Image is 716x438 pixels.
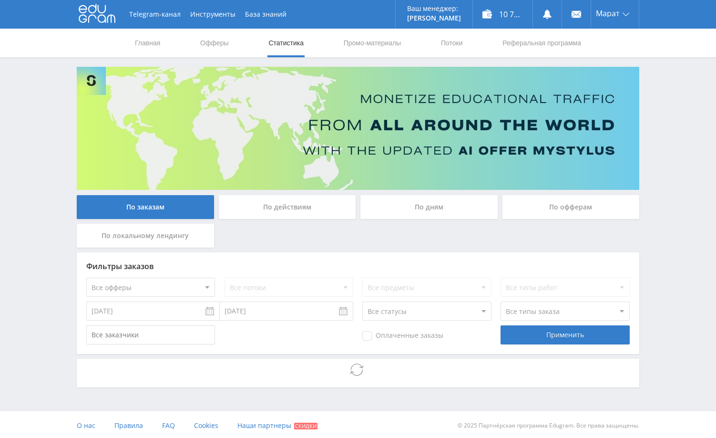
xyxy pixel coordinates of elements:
span: Марат [596,10,620,17]
div: По офферам [502,195,640,219]
div: По заказам [77,195,214,219]
span: Наши партнеры [237,421,291,430]
a: Главная [134,29,161,57]
div: Применить [501,325,629,344]
a: Реферальная программа [501,29,582,57]
span: О нас [77,421,95,430]
span: Cookies [194,421,218,430]
div: Фильтры заказов [86,262,630,271]
p: [PERSON_NAME] [407,14,461,22]
img: Banner [77,67,639,190]
div: По локальному лендингу [77,224,214,248]
span: Скидки [294,423,317,429]
span: Правила [114,421,143,430]
input: Все заказчики [86,325,215,344]
a: Промо-материалы [343,29,402,57]
div: По действиям [219,195,356,219]
span: Оплаченные заказы [362,331,443,341]
p: Ваш менеджер: [407,5,461,12]
a: Офферы [199,29,230,57]
a: Потоки [440,29,464,57]
span: FAQ [162,421,175,430]
div: По дням [360,195,498,219]
a: Статистика [267,29,305,57]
